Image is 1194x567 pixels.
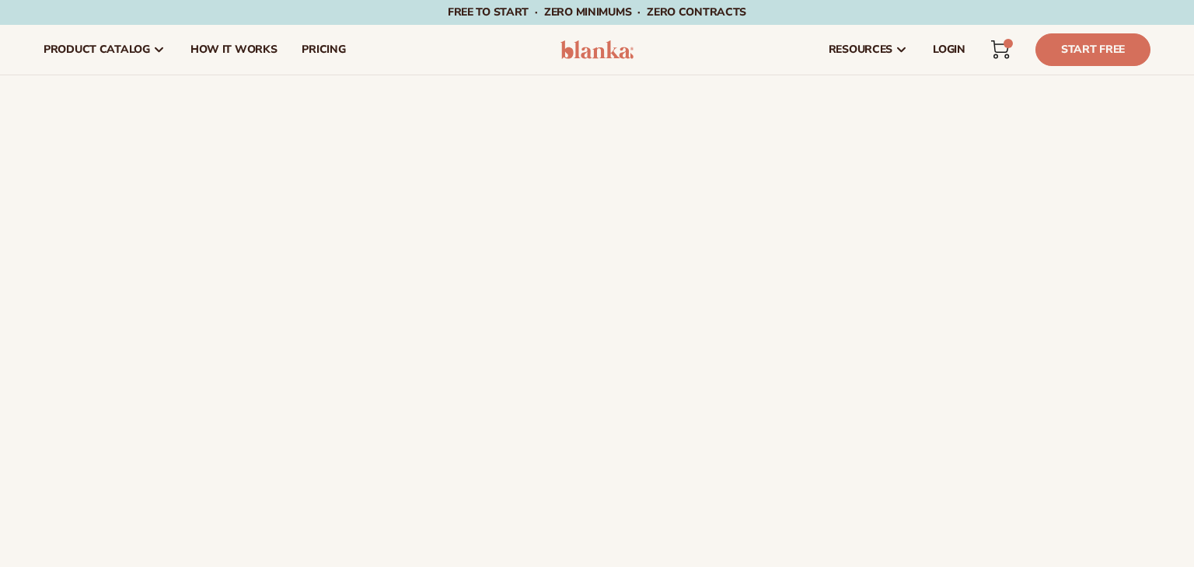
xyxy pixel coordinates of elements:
img: logo [560,40,634,59]
span: pricing [302,43,345,56]
a: How It Works [178,25,290,75]
a: pricing [289,25,358,75]
a: resources [816,25,920,75]
span: 48 [1007,39,1008,48]
span: resources [829,43,892,56]
span: product catalog [44,43,150,56]
span: How It Works [190,43,278,56]
a: Start Free [1035,33,1150,66]
a: LOGIN [920,25,978,75]
span: LOGIN [933,43,965,56]
a: product catalog [31,25,178,75]
span: Free to start · ZERO minimums · ZERO contracts [448,5,746,19]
